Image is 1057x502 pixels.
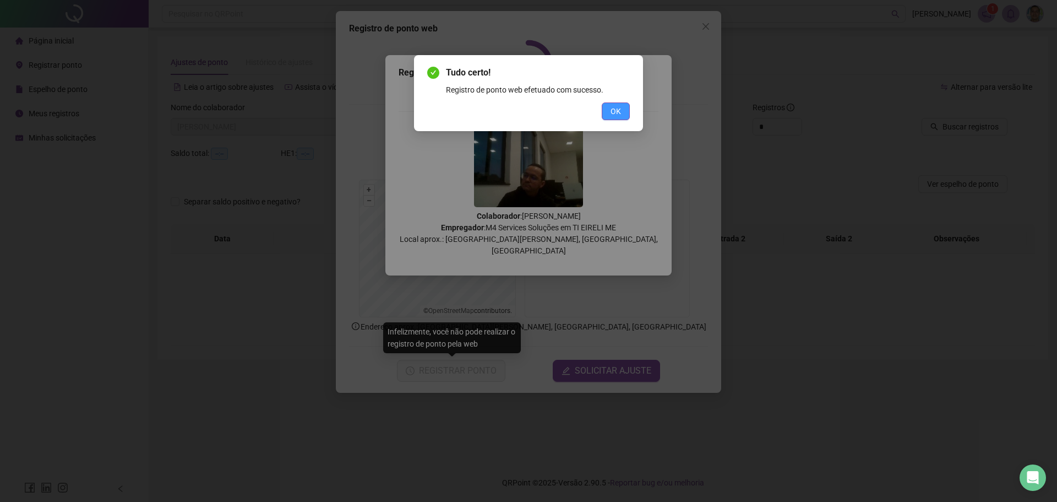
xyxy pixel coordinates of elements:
span: check-circle [427,67,439,79]
div: Open Intercom Messenger [1020,465,1046,491]
span: OK [611,105,621,117]
div: Registro de ponto web efetuado com sucesso. [446,84,630,96]
span: Tudo certo! [446,66,630,79]
button: OK [602,102,630,120]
